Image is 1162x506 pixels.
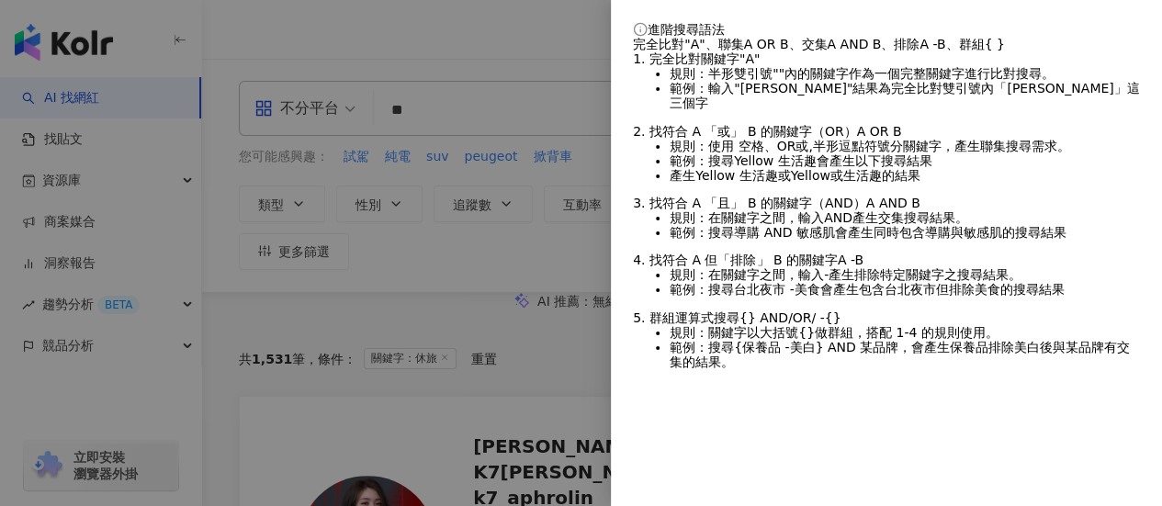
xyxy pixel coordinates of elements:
span: 保養品 [950,340,988,354]
span: - [824,267,829,282]
li: 規則：在關鍵字之間，輸入 產生交集搜尋結果。 [670,210,1140,225]
span: 台北夜市 [885,282,936,297]
span: 某品牌 [1066,340,1104,354]
span: {} AND/OR/ -{} [739,310,841,325]
span: , [808,139,812,153]
div: 進階搜尋語法 [633,22,1140,37]
span: 台北夜市 -美食 [734,282,820,297]
span: A OR B [857,124,902,139]
li: 規則：使用 空格、 或 半形逗點符號分關鍵字，產生聯集搜尋需求。 [670,139,1140,153]
span: Yellow 生活趣 [695,168,778,183]
li: 範例：輸入 結果為完全比對雙引號內「[PERSON_NAME]」這三個字 [670,81,1140,110]
span: 美食 [975,282,1000,297]
span: "A" [739,51,760,66]
span: {} [798,325,815,340]
span: A OR B [743,37,788,51]
span: A -B [838,253,863,267]
li: 規則：在關鍵字之間，輸入 產生排除特定關鍵字之搜尋結果。 [670,267,1140,282]
span: 導購 [925,225,951,240]
div: 3. 找符合 A 「且」 B 的關鍵字（AND） [633,196,1140,210]
span: 美白 [1014,340,1040,354]
span: 敏感肌 [964,225,1002,240]
span: Yellow [791,168,830,183]
span: "[PERSON_NAME]" [734,81,852,96]
li: 規則：關鍵字以大括號 做群組，搭配 1-4 的規則使用。 [670,325,1140,340]
li: 範例：搜尋 ，會產生 排除 後與 有交集的結果。 [670,340,1140,369]
li: 規則：半形雙引號 內的關鍵字作為一個完整關鍵字進行比對搜尋。 [670,66,1140,81]
span: {保養品 -美白} AND 某品牌 [734,340,898,354]
span: "" [773,66,784,81]
div: 5. 群組運算式搜尋 [633,310,1140,325]
div: 完全比對 、聯集 、交集 、排除 、群組 [633,37,1140,51]
div: 1. 完全比對關鍵字 [633,51,1140,66]
span: 生活趣 [843,168,882,183]
li: 範例：搜尋 會產生同時包含 與 的搜尋結果 [670,225,1140,240]
li: 範例：搜尋 會產生以下搜尋結果 [670,153,1140,168]
span: A AND B [827,37,881,51]
li: 產生 或 或 的結果 [670,168,1140,183]
span: AND [824,210,852,225]
span: A -B [919,37,945,51]
div: 4. 找符合 A 但「排除」 B 的關鍵字 [633,253,1140,267]
span: Yellow 生活趣 [734,153,817,168]
span: 導購 AND 敏感肌 [734,225,835,240]
span: A AND B [866,196,920,210]
span: { } [984,37,1004,51]
span: OR [776,139,795,153]
li: 範例：搜尋 會產生包含 但排除 的搜尋結果 [670,282,1140,297]
span: "A" [684,37,705,51]
div: 2. 找符合 A 「或」 B 的關鍵字（OR） [633,124,1140,139]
